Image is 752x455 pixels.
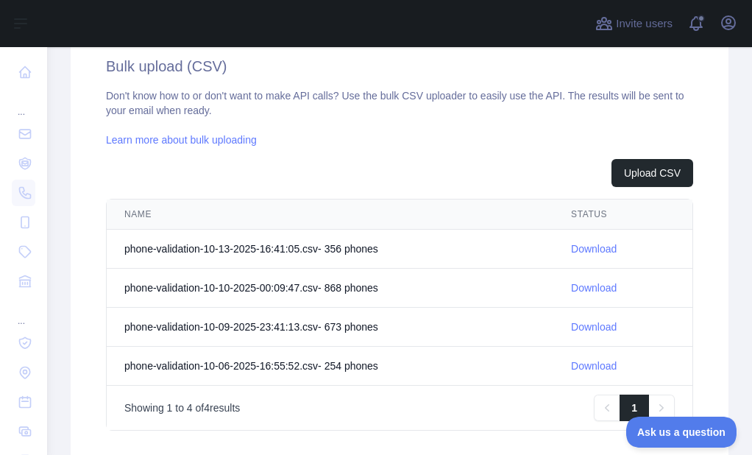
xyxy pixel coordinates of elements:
[616,15,673,32] span: Invite users
[107,269,553,308] td: phone-validation-10-10-2025-00:09:47.csv - 868 phone s
[107,308,553,347] td: phone-validation-10-09-2025-23:41:13.csv - 673 phone s
[107,200,553,230] th: NAME
[106,88,693,431] div: Don't know how to or don't want to make API calls? Use the bulk CSV uploader to easily use the AP...
[571,282,617,294] a: Download
[626,417,737,448] iframe: Toggle Customer Support
[204,402,210,414] span: 4
[124,401,240,415] p: Showing to of results
[571,360,617,372] a: Download
[592,12,675,35] button: Invite users
[12,297,35,327] div: ...
[107,230,553,269] td: phone-validation-10-13-2025-16:41:05.csv - 356 phone s
[620,395,649,421] a: 1
[107,347,553,386] td: phone-validation-10-06-2025-16:55:52.csv - 254 phone s
[106,134,257,146] a: Learn more about bulk uploading
[571,321,617,333] a: Download
[12,88,35,118] div: ...
[594,395,675,421] nav: Pagination
[553,200,692,230] th: STATUS
[106,56,693,77] h2: Bulk upload (CSV)
[611,159,693,187] button: Upload CSV
[187,402,193,414] span: 4
[571,243,617,255] a: Download
[167,402,173,414] span: 1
